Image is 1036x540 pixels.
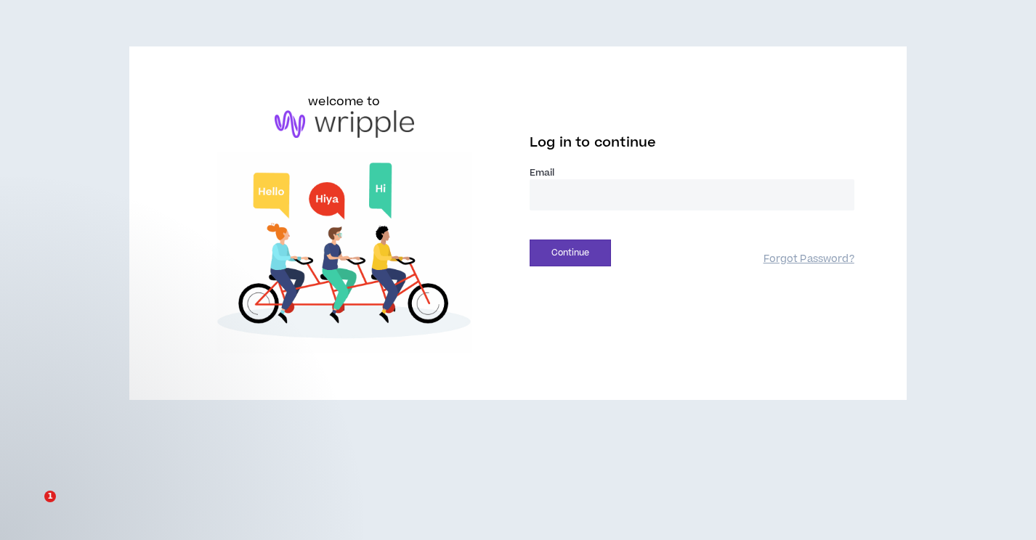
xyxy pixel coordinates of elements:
button: Continue [530,240,611,266]
iframe: Intercom live chat [15,491,49,525]
img: Welcome to Wripple [182,152,506,354]
h6: welcome to [308,93,380,110]
a: Forgot Password? [764,253,854,266]
span: 1 [44,491,56,502]
img: logo-brand.png [275,110,414,138]
label: Email [530,166,854,179]
span: Log in to continue [530,134,656,152]
iframe: Intercom notifications message [11,399,302,501]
